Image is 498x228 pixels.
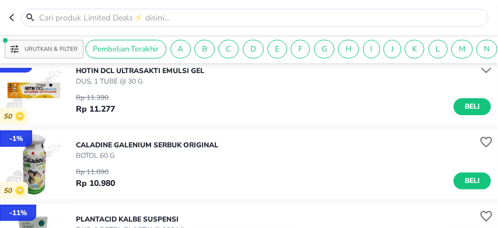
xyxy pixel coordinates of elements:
div: N [476,40,497,58]
div: B [194,40,215,58]
span: N [477,44,497,54]
span: I [364,44,379,54]
p: Rp 11.390 [76,92,115,103]
div: F [291,40,310,58]
p: Rp 11.090 [76,167,115,177]
button: Urutkan & Filter [5,40,83,58]
span: Beli [462,175,482,187]
span: Pembelian Terakhir [86,44,166,54]
div: M [451,40,473,58]
p: PLANTACID Kalbe SUSPENSI [76,214,186,224]
div: J [384,40,401,58]
div: D [243,40,264,58]
p: Urutkan & Filter [25,45,78,54]
div: H [338,40,359,58]
span: D [243,44,263,54]
span: F [291,44,309,54]
div: Pembelian Terakhir [85,40,166,58]
span: M [452,44,472,54]
p: - 1 % [9,133,23,144]
span: J [384,44,401,54]
p: 50 [4,112,15,121]
span: L [429,44,447,54]
div: A [170,40,191,58]
button: Beli [454,98,491,115]
p: HOTIN DCL Ultrasakti EMULSI GEL [76,65,204,76]
span: K [405,44,424,54]
p: CALADINE Galenium SERBUK ORIGINAL [76,140,218,150]
div: E [267,40,287,58]
p: - 11 % [9,208,27,218]
span: E [268,44,287,54]
span: B [195,44,214,54]
span: G [315,44,334,54]
p: BOTOL 60 g [76,150,218,161]
div: C [218,40,239,58]
div: G [314,40,335,58]
p: Rp 11.277 [76,103,115,115]
p: Rp 10.980 [76,177,115,189]
span: Beli [462,101,482,113]
button: Beli [454,172,491,189]
span: H [339,44,358,54]
span: A [171,44,190,54]
p: 50 [4,186,15,195]
div: L [429,40,448,58]
div: I [363,40,380,58]
span: C [219,44,238,54]
input: Cari produk Limited Deals⚡ disini… [38,12,486,24]
div: K [405,40,424,58]
p: DUS, 1 TUBE @ 30 G [76,76,204,87]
